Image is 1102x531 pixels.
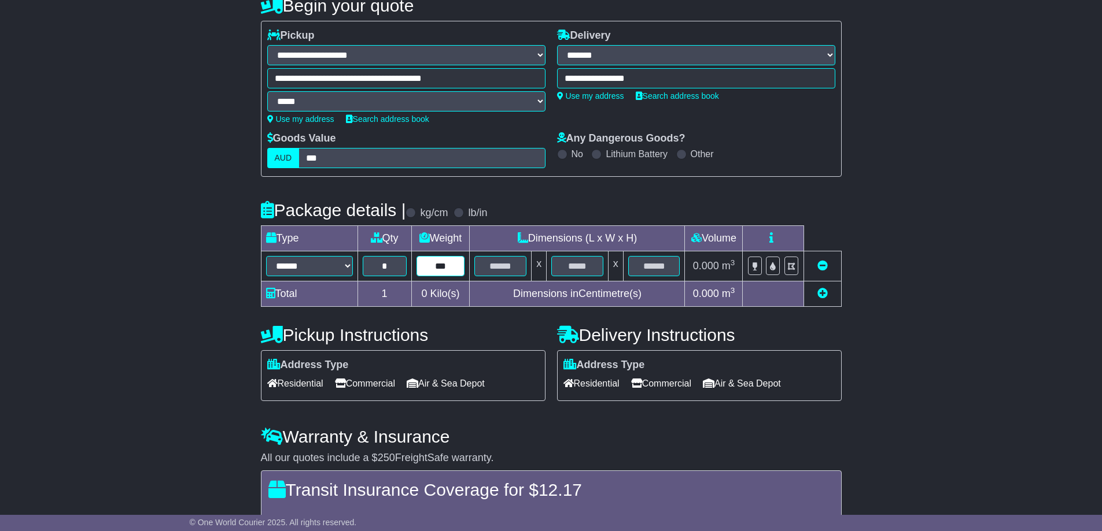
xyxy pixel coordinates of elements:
[378,452,395,463] span: 250
[557,91,624,101] a: Use my address
[470,281,685,307] td: Dimensions in Centimetre(s)
[557,325,842,344] h4: Delivery Instructions
[606,148,668,159] label: Lithium Battery
[261,200,406,220] h4: Package details |
[267,148,300,168] label: AUD
[817,260,828,272] a: Remove this item
[703,374,781,392] span: Air & Sea Depot
[470,226,685,251] td: Dimensions (L x W x H)
[267,29,315,42] label: Pickup
[261,427,842,446] h4: Warranty & Insurance
[722,260,735,272] span: m
[346,114,429,124] a: Search address book
[557,132,685,145] label: Any Dangerous Goods?
[411,226,470,251] td: Weight
[261,281,357,307] td: Total
[267,359,349,372] label: Address Type
[411,281,470,307] td: Kilo(s)
[557,29,611,42] label: Delivery
[268,480,834,499] h4: Transit Insurance Coverage for $
[261,226,357,251] td: Type
[261,452,842,465] div: All our quotes include a $ FreightSafe warranty.
[563,359,645,372] label: Address Type
[335,374,395,392] span: Commercial
[357,281,411,307] td: 1
[468,207,487,220] label: lb/in
[421,288,427,299] span: 0
[731,258,735,267] sup: 3
[532,251,547,281] td: x
[572,148,583,159] label: No
[693,260,719,272] span: 0.000
[817,288,828,299] a: Add new item
[267,374,323,392] span: Residential
[190,518,357,527] span: © One World Courier 2025. All rights reserved.
[685,226,743,251] td: Volume
[407,374,485,392] span: Air & Sea Depot
[267,132,336,145] label: Goods Value
[357,226,411,251] td: Qty
[539,480,582,499] span: 12.17
[267,114,334,124] a: Use my address
[691,148,714,159] label: Other
[420,207,448,220] label: kg/cm
[693,288,719,299] span: 0.000
[636,91,719,101] a: Search address book
[608,251,623,281] td: x
[563,374,620,392] span: Residential
[631,374,691,392] span: Commercial
[261,325,546,344] h4: Pickup Instructions
[731,286,735,295] sup: 3
[722,288,735,299] span: m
